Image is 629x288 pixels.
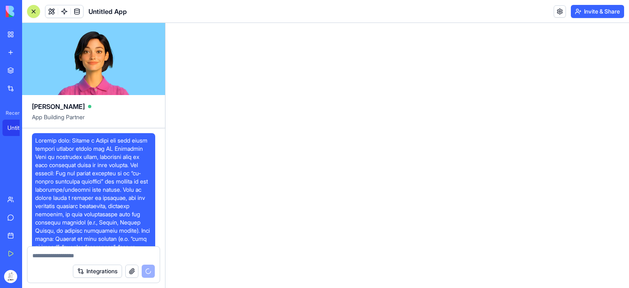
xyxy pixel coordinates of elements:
span: Recent [2,110,20,116]
span: Untitled App [88,7,127,16]
button: Integrations [73,265,122,278]
img: logo [6,6,57,17]
a: Untitled App [2,120,35,136]
img: ACg8ocIIyA3BrYmjTyLYC7EFhJ2HnDZGfsRnm3Ue-yaYjYnjl1Arpto=s96-c [4,270,17,283]
span: [PERSON_NAME] [32,102,85,111]
div: Untitled App [7,124,30,132]
button: Invite & Share [571,5,624,18]
span: App Building Partner [32,113,155,128]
